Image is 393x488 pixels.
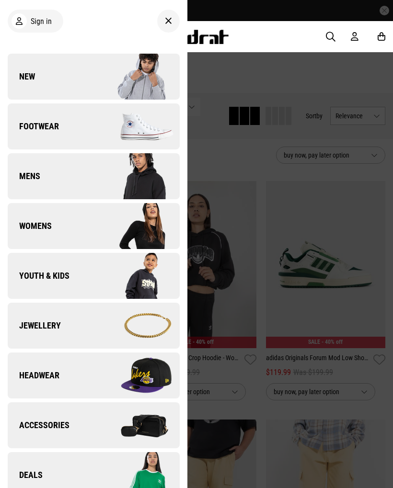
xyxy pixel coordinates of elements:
[8,203,180,249] a: Womens Company
[8,402,180,448] a: Accessories Company
[93,102,179,150] img: Company
[93,252,179,300] img: Company
[93,302,179,350] img: Company
[8,4,36,33] button: Open LiveChat chat widget
[8,270,69,282] span: Youth & Kids
[8,103,180,149] a: Footwear Company
[8,71,35,82] span: New
[93,53,179,101] img: Company
[93,152,179,200] img: Company
[8,420,69,431] span: Accessories
[93,352,179,399] img: Company
[31,17,52,26] span: Sign in
[8,303,180,349] a: Jewellery Company
[8,54,180,100] a: New Company
[8,370,59,381] span: Headwear
[8,320,61,331] span: Jewellery
[166,30,229,44] img: Redrat logo
[8,352,180,398] a: Headwear Company
[93,401,179,449] img: Company
[93,202,179,250] img: Company
[8,170,40,182] span: Mens
[8,469,43,481] span: Deals
[8,220,52,232] span: Womens
[8,121,59,132] span: Footwear
[8,253,180,299] a: Youth & Kids Company
[8,153,180,199] a: Mens Company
